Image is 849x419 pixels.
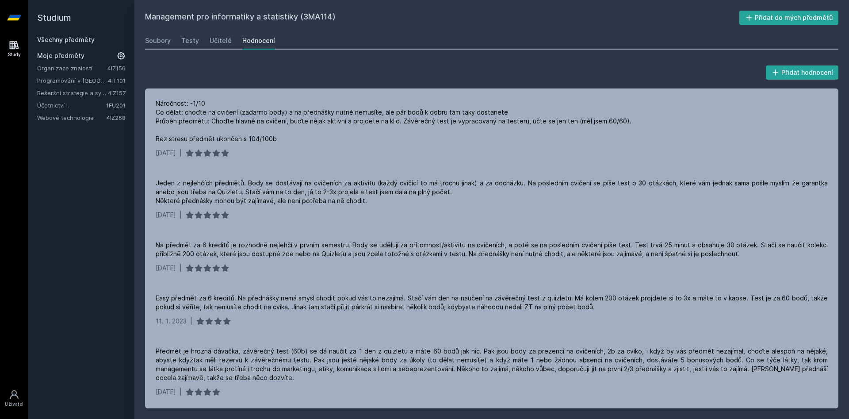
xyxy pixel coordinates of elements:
div: | [180,388,182,396]
div: Jeden z nejlehčích předmětů. Body se dostávají na cvičeních za aktivitu (každý cvičící to má troc... [156,179,828,205]
a: Organizace znalostí [37,64,107,73]
div: Předmět je hrozná dávačka, závěrečný test (60b) se dá naučit za 1 den z quizletu a máte 60 bodů j... [156,347,828,382]
a: Study [2,35,27,62]
div: Study [8,51,21,58]
div: 11. 1. 2023 [156,317,187,326]
div: Náročnost: -1/10 Co dělat: choďte na cvičení (zadarmo body) a na přednášky nutně nemusíte, ale pá... [156,99,631,143]
a: Učitelé [210,32,232,50]
div: | [190,317,192,326]
div: | [180,149,182,158]
div: [DATE] [156,211,176,219]
a: Hodnocení [242,32,275,50]
div: Testy [181,36,199,45]
a: 1FU201 [106,102,126,109]
div: Soubory [145,36,171,45]
a: Webové technologie [37,113,107,122]
a: Všechny předměty [37,36,95,43]
div: Na předmět za 6 kreditů je rozhodně nejlehčí v prvním semestru. Body se udělují za přítomnost/akt... [156,241,828,258]
a: 4IZ156 [107,65,126,72]
div: Uživatel [5,401,23,407]
span: Moje předměty [37,51,84,60]
div: [DATE] [156,388,176,396]
a: Uživatel [2,385,27,412]
a: Soubory [145,32,171,50]
a: 4IT101 [108,77,126,84]
div: [DATE] [156,264,176,273]
button: Přidat do mých předmětů [739,11,839,25]
h2: Management pro informatiky a statistiky (3MA114) [145,11,739,25]
a: Účetnictví I. [37,101,106,110]
a: Programování v [GEOGRAPHIC_DATA] [37,76,108,85]
div: Easy předmět za 6 kreditů. Na přednášky nemá smysl chodit pokud vás to nezajímá. Stačí vám den na... [156,294,828,311]
div: | [180,211,182,219]
div: [DATE] [156,149,176,158]
a: Testy [181,32,199,50]
a: 4IZ268 [107,114,126,121]
div: Učitelé [210,36,232,45]
a: 4IZ157 [108,89,126,96]
div: | [180,264,182,273]
button: Přidat hodnocení [766,65,839,80]
div: Hodnocení [242,36,275,45]
a: Rešeršní strategie a systémy [37,88,108,97]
